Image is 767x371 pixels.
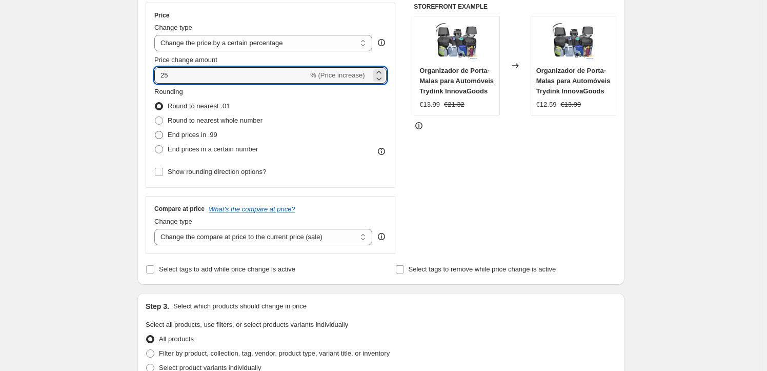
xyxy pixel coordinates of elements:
[560,100,581,110] strike: €13.99
[168,116,263,124] span: Round to nearest whole number
[146,301,169,311] h2: Step 3.
[436,22,477,63] img: organizador-de-porta-malas-para-automoveis-trydink-innovagoods-603_80x.webp
[536,67,611,95] span: Organizador de Porta-Malas para Automóveis Trydink InnovaGoods
[168,131,217,139] span: End prices in .99
[444,100,465,110] strike: €21.32
[154,56,217,64] span: Price change amount
[376,37,387,48] div: help
[414,3,616,11] h6: STOREFRONT EXAMPLE
[159,265,295,273] span: Select tags to add while price change is active
[168,168,266,175] span: Show rounding direction options?
[154,218,192,225] span: Change type
[168,102,230,110] span: Round to nearest .01
[154,11,169,19] h3: Price
[168,145,258,153] span: End prices in a certain number
[310,71,365,79] span: % (Price increase)
[409,265,556,273] span: Select tags to remove while price change is active
[154,205,205,213] h3: Compare at price
[209,205,295,213] button: What's the compare at price?
[419,67,494,95] span: Organizador de Porta-Malas para Automóveis Trydink InnovaGoods
[376,231,387,242] div: help
[154,67,308,84] input: -15
[536,100,557,110] div: €12.59
[553,22,594,63] img: organizador-de-porta-malas-para-automoveis-trydink-innovagoods-603_80x.webp
[173,301,307,311] p: Select which products should change in price
[154,24,192,31] span: Change type
[159,335,194,343] span: All products
[159,349,390,357] span: Filter by product, collection, tag, vendor, product type, variant title, or inventory
[419,100,440,110] div: €13.99
[154,88,183,95] span: Rounding
[146,321,348,328] span: Select all products, use filters, or select products variants individually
